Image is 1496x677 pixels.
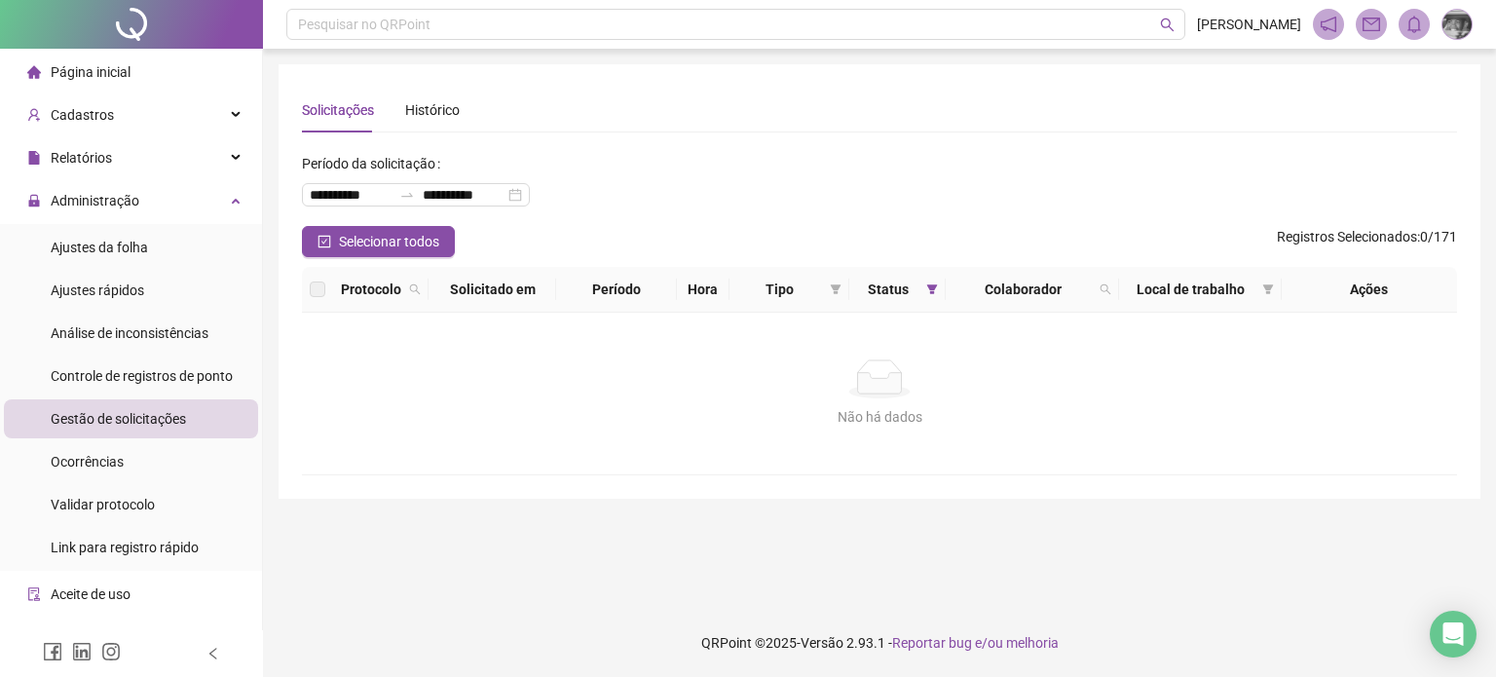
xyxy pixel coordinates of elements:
span: filter [826,275,845,304]
span: lock [27,194,41,207]
span: Cadastros [51,107,114,123]
span: search [1100,283,1111,295]
div: Não há dados [325,406,1434,428]
span: Controle de registros de ponto [51,368,233,384]
span: Análise de inconsistências [51,325,208,341]
span: search [1160,18,1175,32]
span: Ajustes rápidos [51,282,144,298]
span: search [405,275,425,304]
span: filter [830,283,841,295]
span: left [206,647,220,660]
span: bell [1405,16,1423,33]
span: search [1096,275,1115,304]
span: Protocolo [341,279,401,300]
span: filter [922,275,942,304]
th: Hora [677,267,729,313]
span: filter [1258,275,1278,304]
footer: QRPoint © 2025 - 2.93.1 - [263,609,1496,677]
span: Status [857,279,918,300]
span: Atestado técnico [51,629,153,645]
span: home [27,65,41,79]
div: Open Intercom Messenger [1430,611,1477,658]
span: Validar protocolo [51,497,155,512]
span: Link para registro rápido [51,540,199,555]
span: Reportar bug e/ou melhoria [892,635,1059,651]
span: file [27,151,41,165]
th: Período [556,267,677,313]
span: Relatórios [51,150,112,166]
span: Ocorrências [51,454,124,470]
span: to [399,187,415,203]
span: facebook [43,642,62,661]
span: Tipo [737,279,823,300]
span: [PERSON_NAME] [1197,14,1301,35]
span: Colaborador [954,279,1092,300]
span: Versão [801,635,843,651]
span: : 0 / 171 [1277,226,1457,257]
span: notification [1320,16,1337,33]
span: Gestão de solicitações [51,411,186,427]
div: Histórico [405,99,460,121]
span: instagram [101,642,121,661]
div: Ações [1290,279,1449,300]
label: Período da solicitação [302,148,448,179]
span: Selecionar todos [339,231,439,252]
span: search [409,283,421,295]
span: Registros Selecionados [1277,229,1417,244]
span: Administração [51,193,139,208]
span: check-square [318,235,331,248]
img: 19153 [1442,10,1472,39]
span: Ajustes da folha [51,240,148,255]
span: audit [27,587,41,601]
th: Solicitado em [429,267,556,313]
span: mail [1363,16,1380,33]
span: filter [1262,283,1274,295]
span: Página inicial [51,64,131,80]
div: Solicitações [302,99,374,121]
button: Selecionar todos [302,226,455,257]
span: swap-right [399,187,415,203]
span: linkedin [72,642,92,661]
span: Local de trabalho [1127,279,1253,300]
span: filter [926,283,938,295]
span: Aceite de uso [51,586,131,602]
span: user-add [27,108,41,122]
